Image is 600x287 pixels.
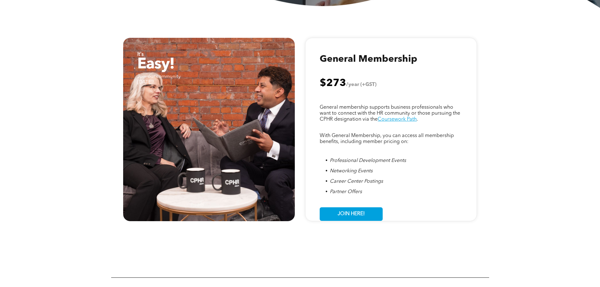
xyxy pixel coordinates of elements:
span: General Membership [320,55,417,64]
a: Coursework Path [378,117,417,122]
span: JOIN HERE! [335,208,367,220]
span: Networking Events [330,169,373,174]
span: $273 [320,78,346,89]
span: /year (+GST) [346,82,376,87]
span: . [417,117,418,122]
span: Career Center Postings [330,179,383,184]
span: Join our community [DATE]! [137,74,180,85]
span: Easy! [137,57,174,72]
span: Partner Offers [330,189,362,194]
span: With General Membership, you can access all membership benefits, including member pricing on: [320,133,454,144]
strong: It's [137,52,144,57]
span: General membership supports business professionals who want to connect with the HR community or t... [320,105,460,122]
a: JOIN HERE! [320,207,383,221]
span: Professional Development Events [330,158,406,163]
